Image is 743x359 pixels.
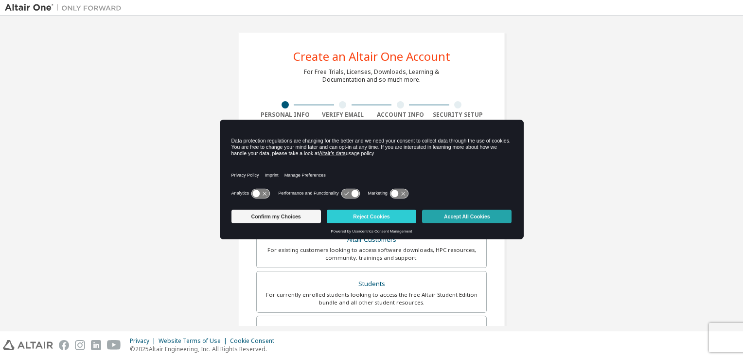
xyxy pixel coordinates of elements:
div: For currently enrolled students looking to access the free Altair Student Edition bundle and all ... [263,291,480,306]
div: For Free Trials, Licenses, Downloads, Learning & Documentation and so much more. [304,68,439,84]
img: Altair One [5,3,126,13]
div: Privacy [130,337,159,345]
img: instagram.svg [75,340,85,350]
div: Students [263,277,480,291]
img: altair_logo.svg [3,340,53,350]
div: Faculty [263,322,480,336]
p: © 2025 Altair Engineering, Inc. All Rights Reserved. [130,345,280,353]
div: For existing customers looking to access software downloads, HPC resources, community, trainings ... [263,246,480,262]
img: youtube.svg [107,340,121,350]
div: Altair Customers [263,233,480,247]
img: facebook.svg [59,340,69,350]
div: Security Setup [429,111,487,119]
img: linkedin.svg [91,340,101,350]
div: Personal Info [256,111,314,119]
div: Create an Altair One Account [293,51,450,62]
div: Cookie Consent [230,337,280,345]
div: Account Info [371,111,429,119]
div: Website Terms of Use [159,337,230,345]
div: Verify Email [314,111,372,119]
